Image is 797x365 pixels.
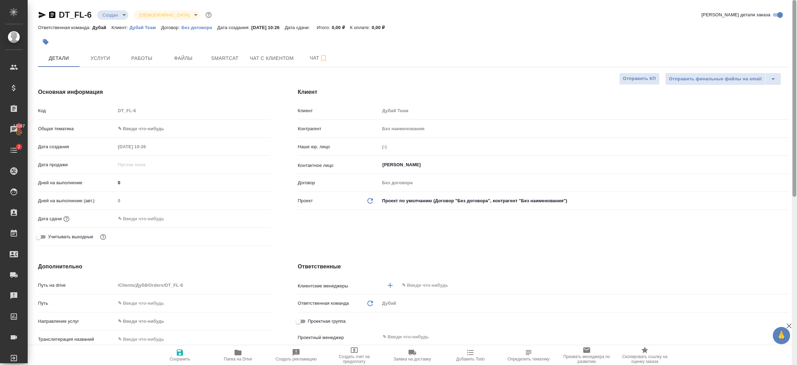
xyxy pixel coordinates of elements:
[134,10,200,20] div: Создан
[298,125,380,132] p: Контрагент
[380,297,789,309] div: Дубай
[350,25,372,30] p: К оплате:
[372,25,390,30] p: 0,00 ₽
[38,179,116,186] p: Дней на выполнение
[99,232,108,241] button: Выбери, если сб и вс нужно считать рабочими днями для выполнения заказа.
[130,25,161,30] p: Дубай Теам
[623,75,656,83] span: Отправить КП
[380,106,789,116] input: Пустое поле
[276,357,317,362] span: Создать рекламацию
[224,357,252,362] span: Папка на Drive
[401,281,764,290] input: ✎ Введи что-нибудь
[161,25,182,30] p: Договор:
[382,277,398,294] button: Добавить менеджера
[562,354,612,364] span: Призвать менеджера по развитию
[298,197,313,204] p: Проект
[380,124,789,134] input: Пустое поле
[116,178,270,188] input: ✎ Введи что-нибудь
[13,143,24,150] span: 2
[298,334,380,341] p: Проектный менеджер
[9,123,29,130] span: 14167
[38,318,116,325] p: Направление услуг
[92,25,112,30] p: Дубай
[329,354,379,364] span: Создать счет на предоплату
[62,214,71,223] button: Если добавить услуги и заполнить их объемом, то дата рассчитается автоматически
[116,142,176,152] input: Пустое поле
[38,161,116,168] p: Дата продажи
[48,11,56,19] button: Скопировать ссылку
[665,73,781,85] div: split button
[2,142,26,159] a: 2
[38,25,92,30] p: Ответственная команда:
[116,298,270,308] input: ✎ Введи что-нибудь
[38,107,116,114] p: Код
[48,233,93,240] span: Учитывать выходные
[116,160,176,170] input: Пустое поле
[382,333,764,341] input: ✎ Введи что-нибудь
[786,285,787,286] button: Open
[500,346,558,365] button: Определить тематику
[38,300,116,307] p: Путь
[38,143,116,150] p: Дата создания
[319,54,328,62] svg: Подписаться
[38,215,62,222] p: Дата сдачи
[42,54,75,63] span: Детали
[59,10,92,19] a: DT_FL-6
[394,357,431,362] span: Заявка на доставку
[380,142,789,152] input: Пустое поле
[38,197,116,204] p: Дней на выполнение (авт.)
[325,346,383,365] button: Создать счет на предоплату
[619,73,660,85] button: Отправить КП
[267,346,325,365] button: Создать рекламацию
[776,328,787,343] span: 🙏
[332,25,350,30] p: 0,00 ₽
[137,12,192,18] button: [DEMOGRAPHIC_DATA]
[317,25,332,30] p: Итого:
[101,12,120,18] button: Создан
[2,121,26,138] a: 14167
[669,75,762,83] span: Отправить финальные файлы на email
[151,346,209,365] button: Сохранить
[302,54,335,62] span: Чат
[217,25,251,30] p: Дата создания:
[702,11,770,18] span: [PERSON_NAME] детали заказа
[380,178,789,188] input: Пустое поле
[285,25,311,30] p: Дата сдачи:
[620,354,670,364] span: Скопировать ссылку на оценку заказа
[298,179,380,186] p: Договор
[250,54,294,63] span: Чат с клиентом
[116,280,270,290] input: Пустое поле
[84,54,117,63] span: Услуги
[116,196,270,206] input: Пустое поле
[380,195,789,207] div: Проект по умолчанию (Договор "Без договора", контрагент "Без наименования")
[507,357,549,362] span: Определить тематику
[116,334,270,344] input: ✎ Введи что-нибудь
[38,34,53,50] button: Добавить тэг
[170,357,190,362] span: Сохранить
[308,318,346,325] span: Проектная группа
[298,162,380,169] p: Контактное лицо
[116,123,270,135] div: ✎ Введи что-нибудь
[111,25,129,30] p: Клиент:
[97,10,128,20] div: Создан
[125,54,158,63] span: Работы
[208,54,241,63] span: Smartcat
[116,106,270,116] input: Пустое поле
[441,346,500,365] button: Добавить Todo
[558,346,616,365] button: Призвать менеджера по развитию
[383,346,441,365] button: Заявка на доставку
[298,300,349,307] p: Ответственная команда
[251,25,285,30] p: [DATE] 10:26
[209,346,267,365] button: Папка на Drive
[298,88,789,96] h4: Клиент
[38,11,46,19] button: Скопировать ссылку для ЯМессенджера
[167,54,200,63] span: Файлы
[786,164,787,166] button: Open
[456,357,485,362] span: Добавить Todo
[181,24,217,30] a: Без договора
[118,125,262,132] div: ✎ Введи что-нибудь
[38,88,270,96] h4: Основная информация
[616,346,674,365] button: Скопировать ссылку на оценку заказа
[298,283,380,290] p: Клиентские менеджеры
[116,214,176,224] input: ✎ Введи что-нибудь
